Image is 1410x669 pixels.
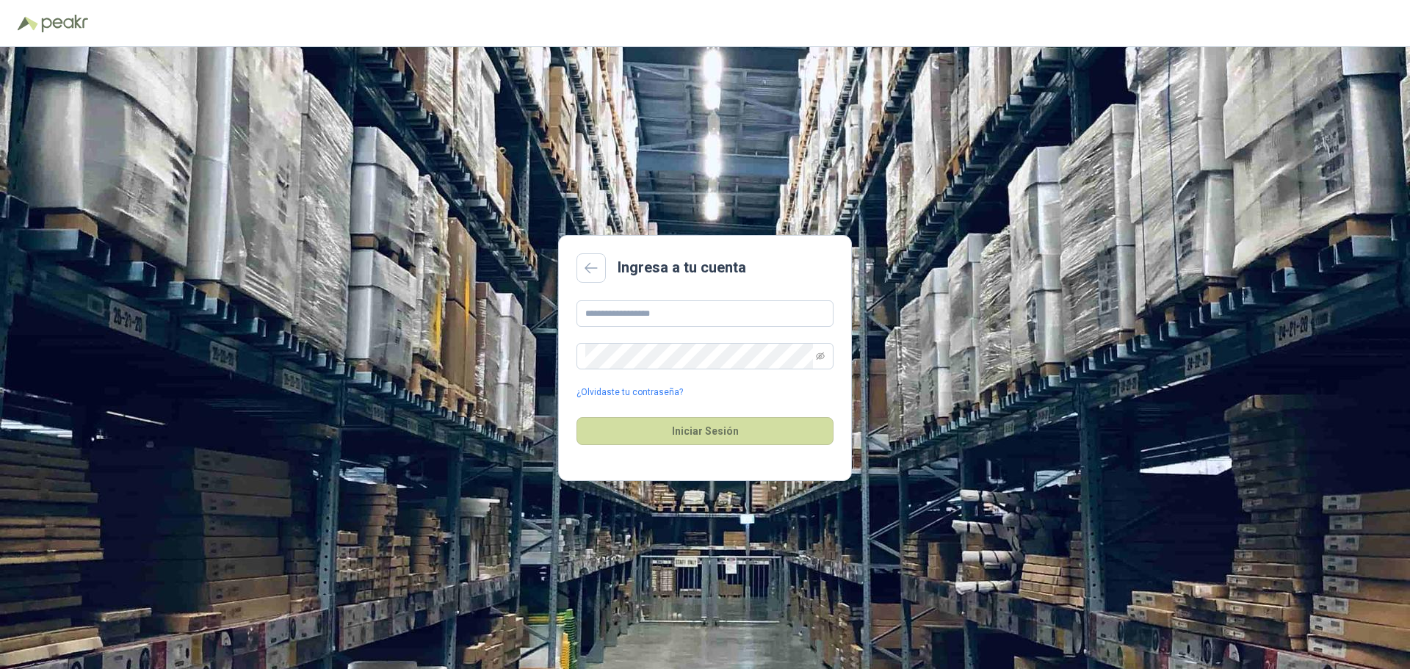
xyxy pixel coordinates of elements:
img: Peakr [41,15,88,32]
img: Logo [18,16,38,31]
a: ¿Olvidaste tu contraseña? [576,386,683,399]
span: eye-invisible [816,352,825,361]
button: Iniciar Sesión [576,417,834,445]
h2: Ingresa a tu cuenta [618,256,746,279]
